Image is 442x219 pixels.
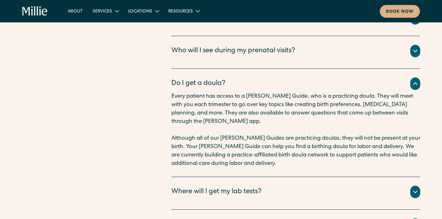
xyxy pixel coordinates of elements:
[163,6,204,16] div: Resources
[171,79,226,89] div: Do I get a doula?
[63,6,88,16] a: About
[171,126,420,134] p: ‍
[386,9,414,15] div: Book now
[171,134,420,168] p: Although all of our [PERSON_NAME] Guides are practicing doulas, they will not be present at your ...
[22,6,48,16] a: home
[93,8,112,15] div: Services
[168,8,193,15] div: Resources
[128,8,152,15] div: Locations
[171,46,295,56] div: Who will I see during my prenatal visits?
[171,187,262,197] div: Where will I get my lab tests?
[123,6,163,16] div: Locations
[88,6,123,16] div: Services
[380,5,420,18] a: Book now
[171,92,420,126] p: Every patient has access to a [PERSON_NAME] Guide, who is a practicing doula. They will meet with...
